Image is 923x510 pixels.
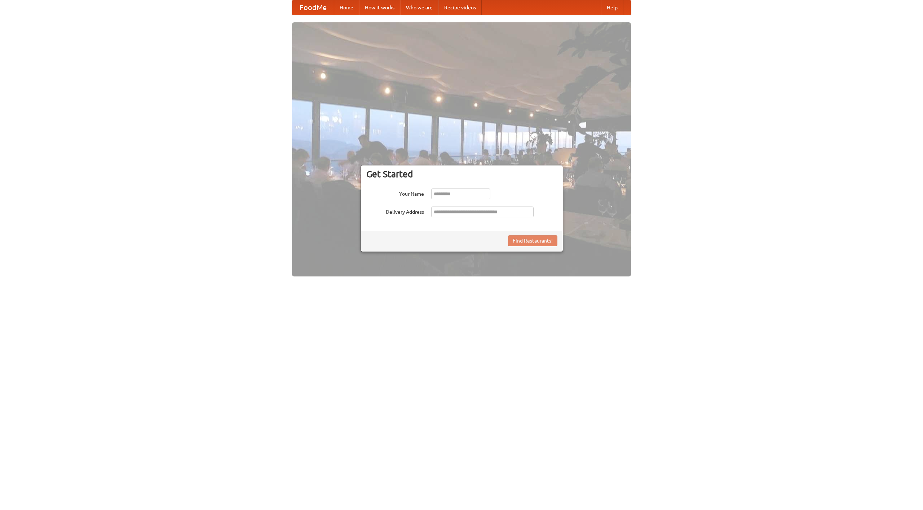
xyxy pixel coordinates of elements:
a: Who we are [400,0,438,15]
a: How it works [359,0,400,15]
a: Home [334,0,359,15]
button: Find Restaurants! [508,235,557,246]
h3: Get Started [366,169,557,179]
label: Your Name [366,189,424,198]
a: Recipe videos [438,0,482,15]
a: Help [601,0,623,15]
a: FoodMe [292,0,334,15]
label: Delivery Address [366,207,424,216]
